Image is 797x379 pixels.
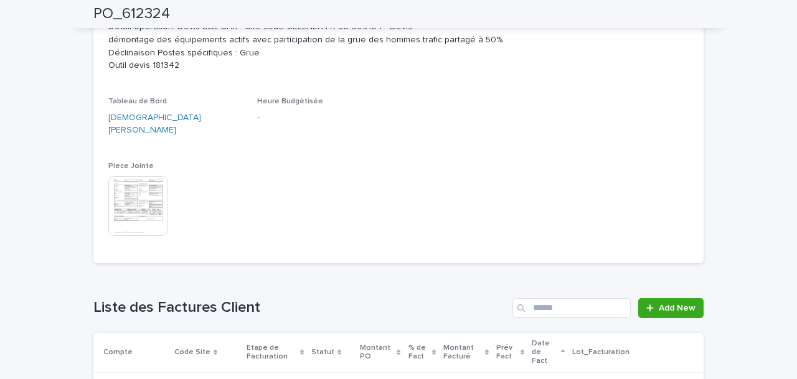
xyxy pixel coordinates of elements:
p: Lot_Facturation [572,345,630,359]
p: Statut [311,345,334,359]
p: Montant Facturé [443,341,482,364]
h2: PO_612324 [93,5,170,23]
p: Etape de Facturation [247,341,297,364]
input: Search [512,298,631,318]
p: - [257,111,391,124]
span: Piece Jointe [108,162,154,170]
p: Montant PO [360,341,394,364]
span: Tableau de Bord [108,98,167,105]
p: Date de Fact [532,337,558,368]
p: Prév Fact [496,341,517,364]
p: % de Fact [408,341,429,364]
span: Heure Budgétisée [257,98,323,105]
a: Add New [638,298,704,318]
h1: Liste des Factures Client [93,299,507,317]
p: Code Site [174,345,210,359]
a: [DEMOGRAPHIC_DATA][PERSON_NAME] [108,111,242,138]
p: Compte [103,345,133,359]
span: Add New [659,304,696,312]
